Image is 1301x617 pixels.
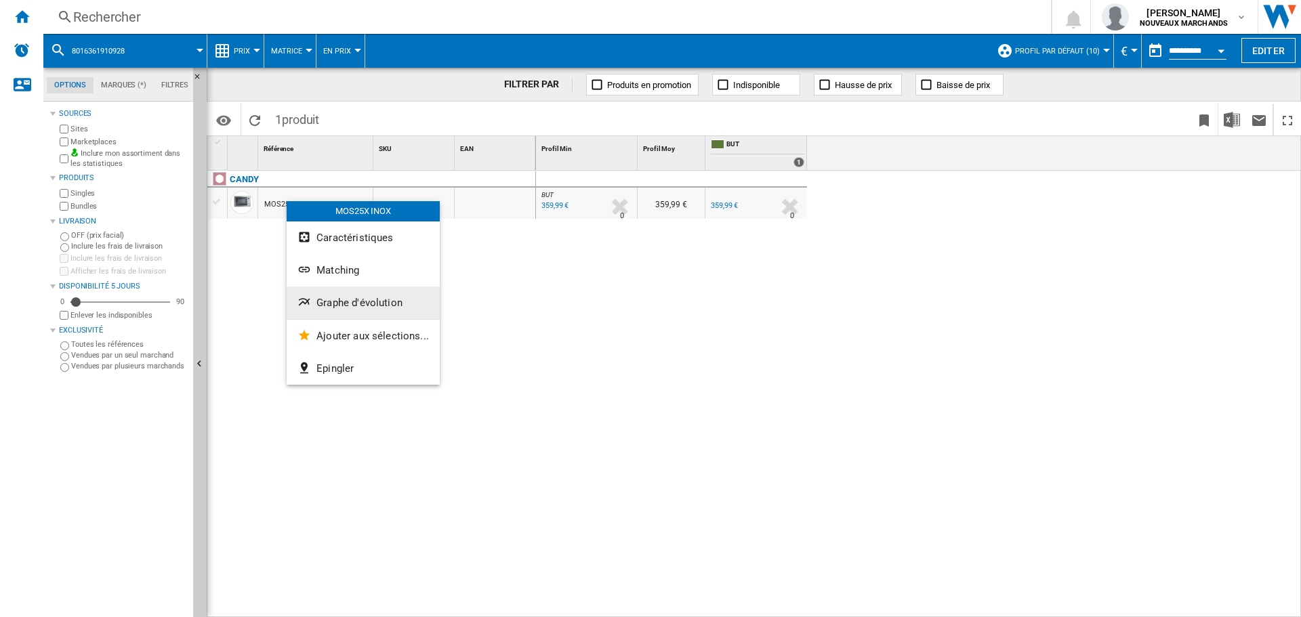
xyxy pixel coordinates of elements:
button: Ajouter aux sélections... [287,320,440,352]
button: Caractéristiques [287,221,440,254]
button: Epingler... [287,352,440,385]
button: Matching [287,254,440,286]
span: Caractéristiques [316,232,393,244]
span: Matching [316,264,359,276]
span: Epingler [316,362,354,375]
span: Graphe d'évolution [316,297,402,309]
div: MOS25X INOX [287,201,440,221]
span: Ajouter aux sélections... [316,330,429,342]
button: Graphe d'évolution [287,286,440,319]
